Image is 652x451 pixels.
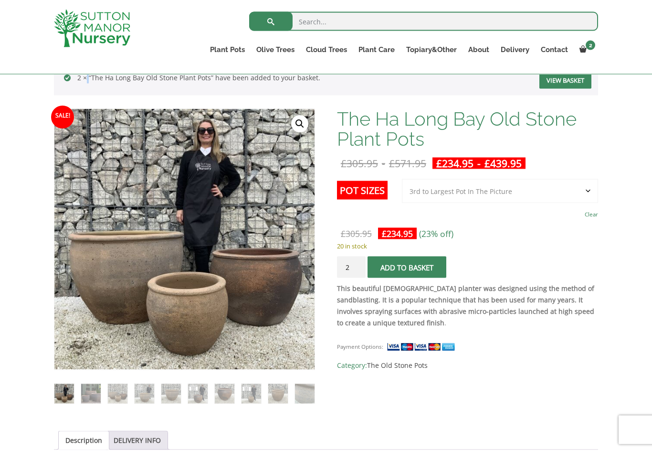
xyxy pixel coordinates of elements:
img: payment supported [387,342,458,352]
img: The Ha Long Bay Old Stone Plant Pots [54,384,74,404]
span: £ [341,228,346,239]
div: 2 × “The Ha Long Bay Old Stone Plant Pots” have been added to your basket. [54,64,598,96]
span: £ [436,157,442,170]
a: View full-screen image gallery [291,116,308,133]
a: Clear options [585,208,598,221]
span: (23% off) [419,228,453,239]
a: DELIVERY INFO [114,431,161,450]
a: Cloud Trees [300,43,353,56]
a: View basket [539,72,591,89]
bdi: 305.95 [341,228,372,239]
a: Contact [535,43,574,56]
bdi: 305.95 [341,157,378,170]
bdi: 234.95 [436,157,473,170]
img: The Ha Long Bay Old Stone Plant Pots - Image 3 [108,384,127,404]
small: Payment Options: [337,343,383,350]
img: The Ha Long Bay Old Stone Plant Pots - Image 10 [295,384,315,404]
a: 2 [574,43,598,56]
a: Olive Trees [251,43,300,56]
a: Delivery [495,43,535,56]
p: 20 in stock [337,240,598,252]
img: The Ha Long Bay Old Stone Plant Pots - Image 4 [135,384,154,404]
a: Plant Care [353,43,400,56]
span: 2 [586,41,595,50]
bdi: 439.95 [484,157,522,170]
a: Description [65,431,102,450]
a: Topiary&Other [400,43,463,56]
bdi: 234.95 [382,228,413,239]
img: The Ha Long Bay Old Stone Plant Pots - Image 7 [215,384,234,404]
ins: - [432,158,526,169]
input: Search... [249,12,598,31]
img: The Ha Long Bay Old Stone Plant Pots - Image 9 [268,384,288,404]
a: About [463,43,495,56]
img: logo [54,10,130,47]
a: The Old Stone Pots [367,361,428,370]
strong: This beautiful [DEMOGRAPHIC_DATA] planter was designed using the method of sandblasting. It is a ... [337,284,594,327]
del: - [337,158,430,169]
input: Product quantity [337,257,366,278]
label: Pot Sizes [337,181,388,200]
span: £ [484,157,490,170]
h1: The Ha Long Bay Old Stone Plant Pots [337,109,598,149]
button: Add to basket [368,257,446,278]
img: The Ha Long Bay Old Stone Plant Pots - Image 8 [242,384,261,404]
bdi: 571.95 [389,157,426,170]
img: The Ha Long Bay Old Stone Plant Pots - Image 6 [188,384,208,404]
span: £ [341,157,347,170]
a: Plant Pots [204,43,251,56]
img: The Ha Long Bay Old Stone Plant Pots - Image 2 [81,384,101,404]
span: Category: [337,360,598,371]
p: . [337,283,598,329]
span: £ [389,157,395,170]
img: The Ha Long Bay Old Stone Plant Pots - Image 5 [161,384,181,404]
span: Sale! [51,106,74,129]
span: £ [382,228,387,239]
